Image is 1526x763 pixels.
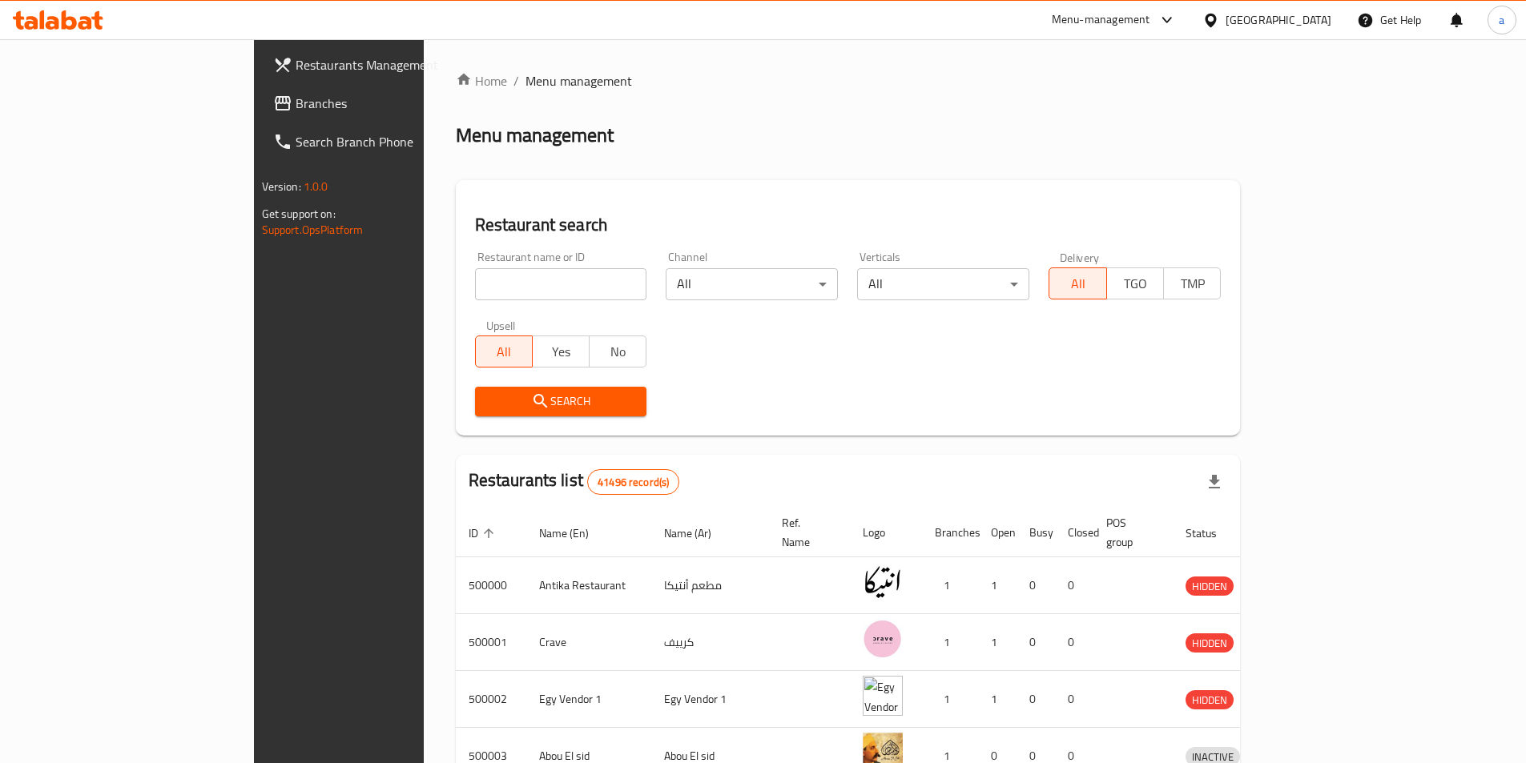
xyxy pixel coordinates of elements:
[978,614,1017,671] td: 1
[296,132,496,151] span: Search Branch Phone
[539,524,610,543] span: Name (En)
[1060,251,1100,263] label: Delivery
[978,671,1017,728] td: 1
[1186,634,1234,653] span: HIDDEN
[857,268,1029,300] div: All
[1106,267,1164,299] button: TGO
[475,335,533,367] button: All
[469,468,680,495] h2: Restaurants list
[260,122,509,161] a: Search Branch Phone
[1226,11,1331,29] div: [GEOGRAPHIC_DATA]
[1017,557,1055,614] td: 0
[1186,577,1234,596] span: HIDDEN
[488,392,634,412] span: Search
[1186,690,1234,709] div: HIDDEN
[1017,508,1055,557] th: Busy
[539,340,583,363] span: Yes
[978,508,1017,557] th: Open
[1056,272,1100,295] span: All
[532,335,590,367] button: Yes
[587,469,679,495] div: Total records count
[1055,508,1093,557] th: Closed
[1017,671,1055,728] td: 0
[782,513,831,552] span: Ref. Name
[486,319,516,331] label: Upsell
[922,614,978,671] td: 1
[296,55,496,74] span: Restaurants Management
[666,268,838,300] div: All
[651,614,769,671] td: كرييف
[475,387,647,416] button: Search
[863,562,903,602] img: Antika Restaurant
[1055,614,1093,671] td: 0
[526,557,651,614] td: Antika Restaurant
[1055,671,1093,728] td: 0
[1186,524,1238,543] span: Status
[1195,463,1234,501] div: Export file
[664,524,732,543] span: Name (Ar)
[1049,267,1106,299] button: All
[526,614,651,671] td: Crave
[850,508,922,557] th: Logo
[596,340,640,363] span: No
[513,71,519,90] li: /
[456,122,614,148] h2: Menu management
[526,671,651,728] td: Egy Vendor 1
[262,219,364,240] a: Support.OpsPlatform
[1163,267,1221,299] button: TMP
[1113,272,1158,295] span: TGO
[469,524,499,543] span: ID
[525,71,632,90] span: Menu management
[863,619,903,659] img: Crave
[922,557,978,614] td: 1
[262,203,336,224] span: Get support on:
[651,557,769,614] td: مطعم أنتيكا
[456,71,1241,90] nav: breadcrumb
[651,671,769,728] td: Egy Vendor 1
[475,268,647,300] input: Search for restaurant name or ID..
[262,176,301,197] span: Version:
[1106,513,1154,552] span: POS group
[1499,11,1504,29] span: a
[304,176,328,197] span: 1.0.0
[475,213,1222,237] h2: Restaurant search
[588,475,678,490] span: 41496 record(s)
[260,46,509,84] a: Restaurants Management
[922,671,978,728] td: 1
[589,335,646,367] button: No
[260,84,509,122] a: Branches
[1186,691,1234,709] span: HIDDEN
[1052,10,1150,30] div: Menu-management
[296,94,496,113] span: Branches
[1170,272,1214,295] span: TMP
[922,508,978,557] th: Branches
[978,557,1017,614] td: 1
[482,340,526,363] span: All
[1017,614,1055,671] td: 0
[1055,557,1093,614] td: 0
[863,676,903,716] img: Egy Vendor 1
